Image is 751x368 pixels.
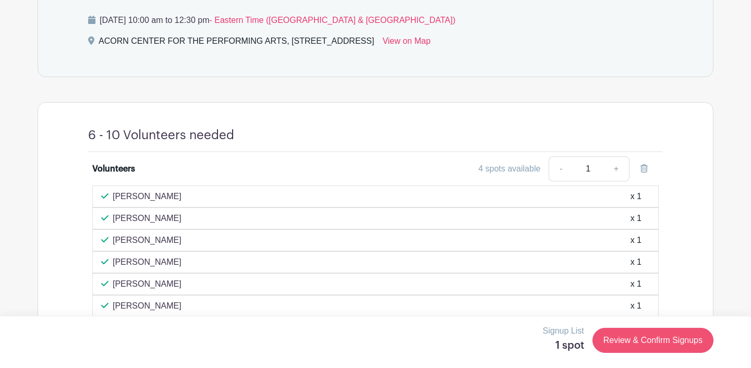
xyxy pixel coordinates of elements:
[88,14,663,27] p: [DATE] 10:00 am to 12:30 pm
[631,190,641,203] div: x 1
[631,300,641,312] div: x 1
[631,234,641,247] div: x 1
[603,156,629,181] a: +
[113,278,181,290] p: [PERSON_NAME]
[592,328,713,353] a: Review & Confirm Signups
[113,212,181,225] p: [PERSON_NAME]
[88,128,234,143] h4: 6 - 10 Volunteers needed
[631,278,641,290] div: x 1
[543,325,584,337] p: Signup List
[543,339,584,352] h5: 1 spot
[113,190,181,203] p: [PERSON_NAME]
[113,300,181,312] p: [PERSON_NAME]
[113,234,181,247] p: [PERSON_NAME]
[631,256,641,268] div: x 1
[478,163,540,175] div: 4 spots available
[99,35,374,52] div: ACORN CENTER FOR THE PERFORMING ARTS, [STREET_ADDRESS]
[113,256,181,268] p: [PERSON_NAME]
[549,156,573,181] a: -
[92,163,135,175] div: Volunteers
[209,16,455,24] span: - Eastern Time ([GEOGRAPHIC_DATA] & [GEOGRAPHIC_DATA])
[631,212,641,225] div: x 1
[382,35,430,52] a: View on Map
